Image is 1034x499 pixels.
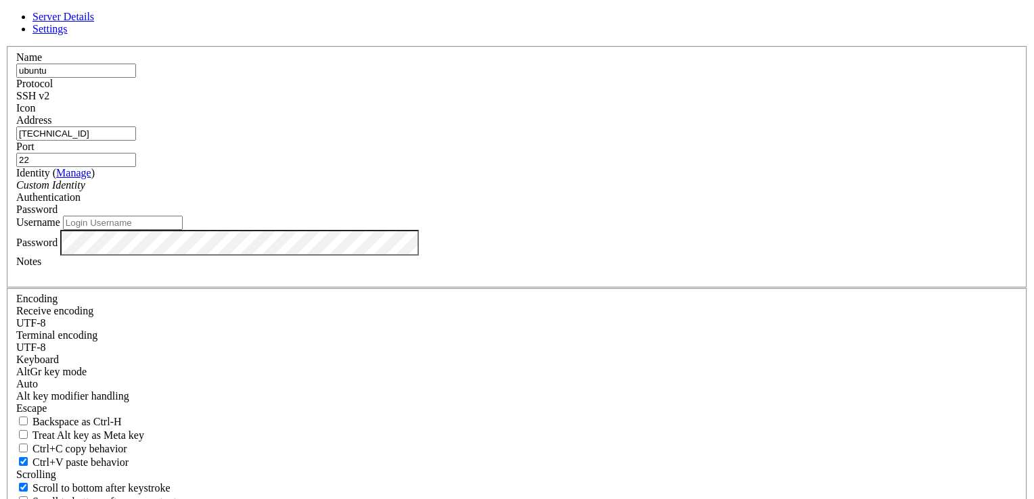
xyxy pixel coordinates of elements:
label: Icon [16,102,35,114]
a: Manage [56,167,91,179]
label: Set the expected encoding for data received from the host. If the encodings do not match, visual ... [16,366,87,377]
input: Port Number [16,153,136,167]
div: UTF-8 [16,341,1018,354]
label: Scrolling [16,469,56,480]
label: Protocol [16,78,53,89]
div: Password [16,204,1018,216]
span: Ctrl+V paste behavior [32,456,129,468]
input: Ctrl+C copy behavior [19,444,28,452]
label: Password [16,236,58,247]
span: UTF-8 [16,317,46,329]
label: The default terminal encoding. ISO-2022 enables character map translations (like graphics maps). ... [16,329,97,341]
div: Auto [16,378,1018,390]
span: Ctrl+C copy behavior [32,443,127,454]
label: Ctrl-C copies if true, send ^C to host if false. Ctrl-Shift-C sends ^C to host if true, copies if... [16,443,127,454]
label: Controls how the Alt key is handled. Escape: Send an ESC prefix. 8-Bit: Add 128 to the typed char... [16,390,129,402]
label: Authentication [16,191,81,203]
label: Whether the Alt key acts as a Meta key or as a distinct Alt key. [16,429,144,441]
div: SSH v2 [16,90,1018,102]
input: Treat Alt key as Meta key [19,430,28,439]
label: Encoding [16,293,58,304]
span: Backspace as Ctrl-H [32,416,122,427]
label: Username [16,216,60,228]
label: Whether to scroll to the bottom on any keystroke. [16,482,171,494]
span: Escape [16,402,47,414]
label: Keyboard [16,354,59,365]
span: Treat Alt key as Meta key [32,429,144,441]
div: Custom Identity [16,179,1018,191]
span: SSH v2 [16,90,49,101]
span: ( ) [53,167,95,179]
div: Escape [16,402,1018,414]
label: If true, the backspace should send BS ('\x08', aka ^H). Otherwise the backspace key should send '... [16,416,122,427]
input: Ctrl+V paste behavior [19,457,28,466]
a: Settings [32,23,68,34]
span: Scroll to bottom after keystroke [32,482,171,494]
div: UTF-8 [16,317,1018,329]
span: Auto [16,378,38,389]
span: Password [16,204,58,215]
label: Name [16,51,42,63]
label: Port [16,141,35,152]
input: Login Username [63,216,183,230]
input: Backspace as Ctrl-H [19,417,28,425]
i: Custom Identity [16,179,85,191]
label: Notes [16,256,41,267]
label: Address [16,114,51,126]
input: Server Name [16,64,136,78]
input: Host Name or IP [16,126,136,141]
a: Server Details [32,11,94,22]
input: Scroll to bottom after keystroke [19,483,28,492]
span: UTF-8 [16,341,46,353]
label: Identity [16,167,95,179]
label: Set the expected encoding for data received from the host. If the encodings do not match, visual ... [16,305,93,316]
label: Ctrl+V pastes if true, sends ^V to host if false. Ctrl+Shift+V sends ^V to host if true, pastes i... [16,456,129,468]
